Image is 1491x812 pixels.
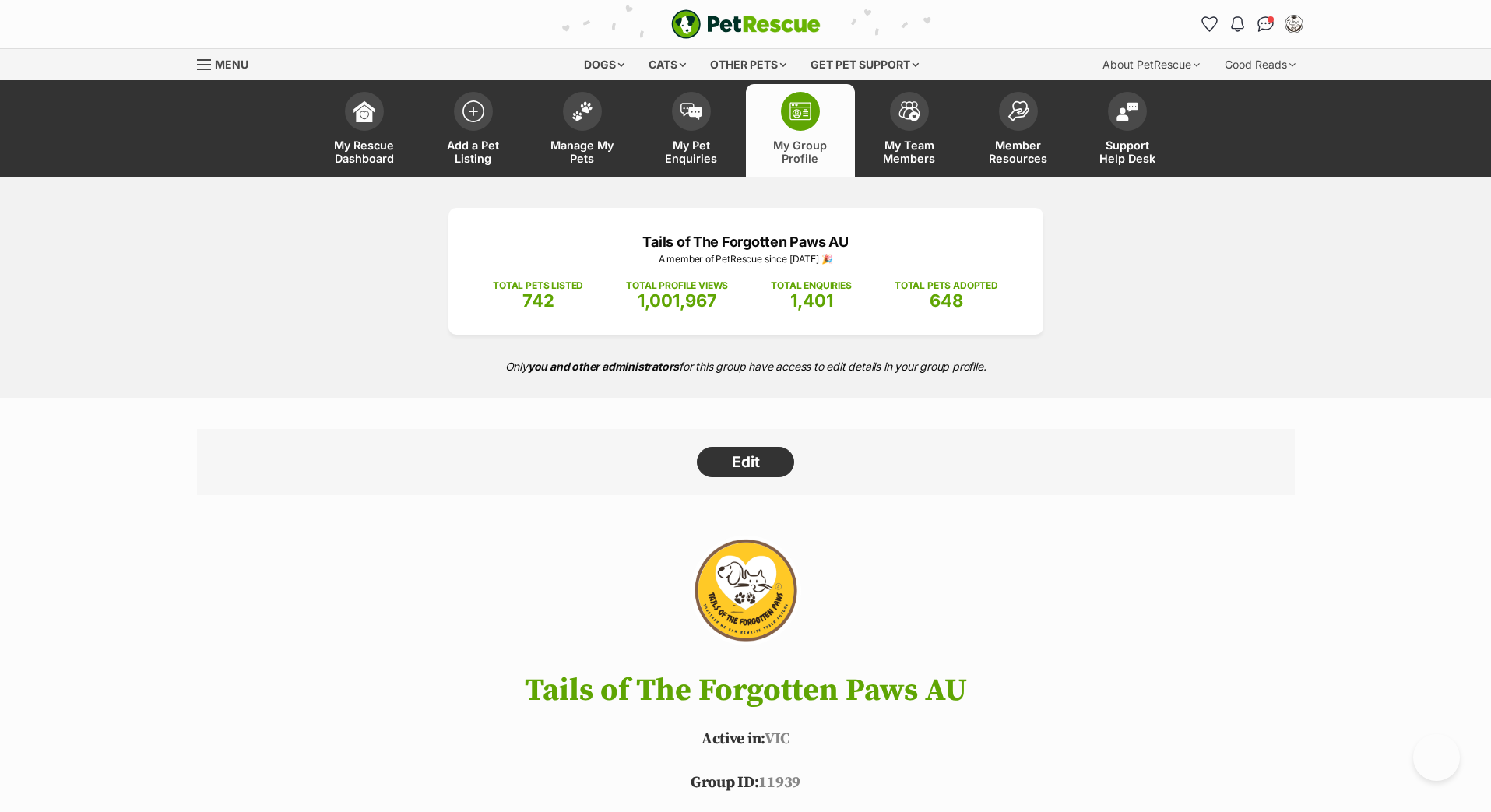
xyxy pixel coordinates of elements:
span: Add a Pet Listing [438,139,508,165]
img: logo-e224e6f780fb5917bec1dbf3a21bbac754714ae5b6737aabdf751b685950b380.svg [671,9,821,39]
span: My Pet Enquiries [656,139,726,165]
a: PetRescue [671,9,821,39]
img: dashboard-icon-eb2f2d2d3e046f16d808141f083e7271f6b2e854fb5c12c21221c1fb7104beca.svg [353,100,375,122]
p: A member of PetRescue since [DATE] 🎉 [472,252,1020,266]
div: Cats [638,49,697,80]
p: 11939 [174,772,1318,795]
p: VIC [174,728,1318,751]
img: help-desk-icon-fdf02630f3aa405de69fd3d07c3f3aa587a6932b1a1747fa1d2bba05be0121f9.svg [1116,102,1138,121]
a: My Group Profile [746,84,855,177]
ul: Account quick links [1197,12,1306,37]
span: 648 [930,290,963,311]
span: 1,401 [790,290,833,311]
span: My Rescue Dashboard [329,139,399,165]
span: Group ID: [691,773,758,793]
img: add-pet-listing-icon-0afa8454b4691262ce3f59096e99ab1cd57d4a30225e0717b998d2c9b9846f56.svg [462,100,484,122]
div: Good Reads [1214,49,1306,80]
a: Conversations [1254,12,1278,37]
img: notifications-46538b983faf8c2785f20acdc204bb7945ddae34d4c08c2a6579f10ce5e182be.svg [1231,16,1243,32]
a: My Rescue Dashboard [310,84,419,177]
a: Support Help Desk [1073,84,1182,177]
img: pet-enquiries-icon-7e3ad2cf08bfb03b45e93fb7055b45f3efa6380592205ae92323e6603595dc1f.svg [680,103,702,120]
img: team-members-icon-5396bd8760b3fe7c0b43da4ab00e1e3bb1a5d9ba89233759b79545d2d3fc5d0d.svg [898,101,920,121]
p: TOTAL ENQUIRIES [771,279,851,293]
img: Tails of The Forgotten Paws AU [656,526,834,659]
a: Favourites [1197,12,1222,37]
button: Notifications [1226,12,1250,37]
span: 1,001,967 [638,290,717,311]
img: group-profile-icon-3fa3cf56718a62981997c0bc7e787c4b2cf8bcc04b72c1350f741eb67cf2f40e.svg [789,102,811,121]
div: Other pets [699,49,797,80]
div: Dogs [573,49,635,80]
p: TOTAL PETS ADOPTED [895,279,998,293]
p: Tails of The Forgotten Paws AU [472,231,1020,252]
span: Member Resources [983,139,1053,165]
span: Menu [215,58,248,71]
a: Member Resources [964,84,1073,177]
div: Get pet support [800,49,930,80]
a: Edit [697,447,794,478]
a: Menu [197,49,259,77]
strong: you and other administrators [528,360,680,373]
a: My Team Members [855,84,964,177]
p: TOTAL PETS LISTED [493,279,583,293]
span: My Group Profile [765,139,835,165]
span: My Team Members [874,139,944,165]
img: manage-my-pets-icon-02211641906a0b7f246fdf0571729dbe1e7629f14944591b6c1af311fb30b64b.svg [571,101,593,121]
a: Manage My Pets [528,84,637,177]
p: TOTAL PROFILE VIEWS [626,279,728,293]
img: chat-41dd97257d64d25036548639549fe6c8038ab92f7586957e7f3b1b290dea8141.svg [1257,16,1274,32]
a: My Pet Enquiries [637,84,746,177]
div: About PetRescue [1092,49,1211,80]
span: 742 [522,290,554,311]
iframe: Help Scout Beacon - Open [1413,734,1460,781]
a: Add a Pet Listing [419,84,528,177]
button: My account [1282,12,1306,37]
h1: Tails of The Forgotten Paws AU [174,673,1318,708]
img: member-resources-icon-8e73f808a243e03378d46382f2149f9095a855e16c252ad45f914b54edf8863c.svg [1007,100,1029,121]
img: Tails of The Forgotten Paws AU profile pic [1286,16,1302,32]
span: Support Help Desk [1092,139,1162,165]
span: Active in: [702,729,765,749]
span: Manage My Pets [547,139,617,165]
